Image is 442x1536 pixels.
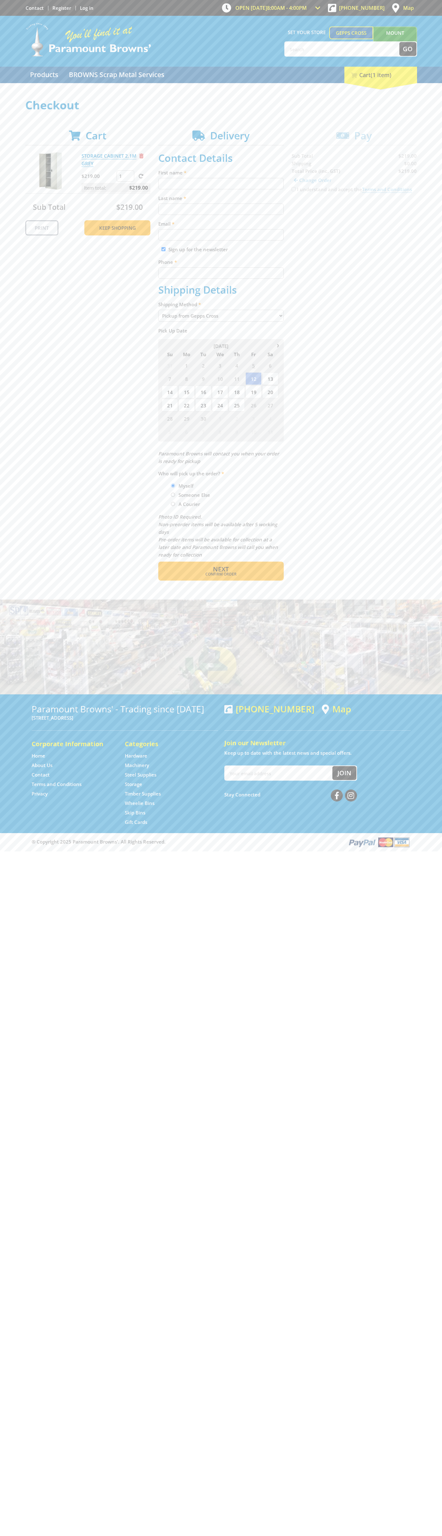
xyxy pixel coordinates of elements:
[171,502,175,506] input: Please select who will pick up the order.
[176,499,202,509] label: A Courier
[158,258,284,266] label: Phone
[229,372,245,385] span: 11
[262,412,278,425] span: 4
[229,350,245,358] span: Th
[158,204,284,215] input: Please enter your last name.
[195,425,211,438] span: 7
[158,301,284,308] label: Shipping Method
[125,771,156,778] a: Go to the Steel Supplies page
[158,194,284,202] label: Last name
[158,178,284,189] input: Please enter your first name.
[225,766,332,780] input: Your email address
[245,372,262,385] span: 12
[332,766,356,780] button: Join
[158,152,284,164] h2: Contact Details
[26,5,44,11] a: Go to the Contact page
[245,399,262,411] span: 26
[371,71,391,79] span: (1 item)
[212,386,228,398] span: 17
[125,753,147,759] a: Go to the Hardware page
[212,399,228,411] span: 24
[262,350,278,358] span: Sa
[212,412,228,425] span: 1
[245,386,262,398] span: 19
[179,386,195,398] span: 15
[125,809,145,816] a: Go to the Skip Bins page
[158,470,284,477] label: Who will pick up the order?
[25,836,417,848] div: ® Copyright 2025 Paramount Browns'. All Rights Reserved.
[82,153,136,167] a: STORAGE CABINET 2.1M GREY
[116,202,143,212] span: $219.00
[229,425,245,438] span: 9
[399,42,416,56] button: Go
[80,5,94,11] a: Log in
[32,790,48,797] a: Go to the Privacy page
[158,169,284,176] label: First name
[267,4,307,11] span: 8:00am - 4:00pm
[25,220,58,235] a: Print
[284,27,330,38] span: Set your store
[162,399,178,411] span: 21
[329,27,373,39] a: Gepps Cross
[195,350,211,358] span: Tu
[245,350,262,358] span: Fr
[210,129,250,142] span: Delivery
[348,836,411,848] img: PayPal, Mastercard, Visa accepted
[32,704,218,714] h3: Paramount Browns' - Trading since [DATE]
[195,359,211,372] span: 2
[162,350,178,358] span: Su
[179,399,195,411] span: 22
[213,565,229,573] span: Next
[82,172,115,180] p: $219.00
[125,790,161,797] a: Go to the Timber Supplies page
[262,359,278,372] span: 6
[195,372,211,385] span: 9
[195,399,211,411] span: 23
[82,183,150,192] p: Item total:
[224,749,411,757] p: Keep up to date with the latest news and special offers.
[262,425,278,438] span: 11
[212,350,228,358] span: We
[179,425,195,438] span: 6
[32,714,218,722] p: [STREET_ADDRESS]
[31,152,69,190] img: STORAGE CABINET 2.1M GREY
[84,220,150,235] a: Keep Shopping
[125,800,154,807] a: Go to the Wheelie Bins page
[212,372,228,385] span: 10
[25,99,417,112] h1: Checkout
[322,704,351,714] a: View a map of Gepps Cross location
[158,562,284,581] button: Next Confirm order
[224,787,357,802] div: Stay Connected
[172,572,270,576] span: Confirm order
[32,753,45,759] a: Go to the Home page
[162,359,178,372] span: 31
[32,771,50,778] a: Go to the Contact page
[125,740,205,748] h5: Categories
[125,762,149,769] a: Go to the Machinery page
[176,480,196,491] label: Myself
[168,246,228,253] label: Sign up for the newsletter
[162,386,178,398] span: 14
[224,739,411,747] h5: Join our Newsletter
[179,372,195,385] span: 8
[229,359,245,372] span: 4
[245,412,262,425] span: 3
[262,386,278,398] span: 20
[224,704,314,714] div: [PHONE_NUMBER]
[139,153,143,159] a: Remove from cart
[158,284,284,296] h2: Shipping Details
[32,781,82,788] a: Go to the Terms and Conditions page
[158,267,284,279] input: Please enter your telephone number.
[262,399,278,411] span: 27
[229,412,245,425] span: 2
[235,4,307,11] span: OPEN [DATE]
[212,425,228,438] span: 8
[32,740,112,748] h5: Corporate Information
[171,484,175,488] input: Please select who will pick up the order.
[229,399,245,411] span: 25
[64,67,169,83] a: Go to the BROWNS Scrap Metal Services page
[158,450,279,464] em: Paramount Browns will contact you when your order is ready for pickup
[33,202,65,212] span: Sub Total
[262,372,278,385] span: 13
[158,327,284,334] label: Pick Up Date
